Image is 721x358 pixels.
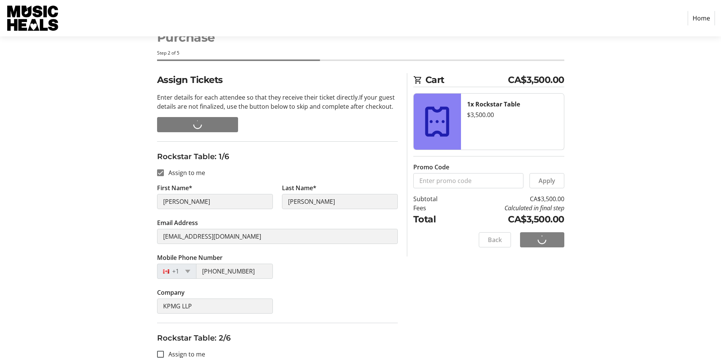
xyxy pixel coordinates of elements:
[413,203,457,213] td: Fees
[688,11,715,25] a: Home
[157,73,398,87] h2: Assign Tickets
[157,332,398,344] h3: Rockstar Table: 2/6
[413,213,457,226] td: Total
[413,194,457,203] td: Subtotal
[457,213,564,226] td: CA$3,500.00
[157,151,398,162] h3: Rockstar Table: 1/6
[157,218,198,227] label: Email Address
[539,176,555,185] span: Apply
[157,253,223,262] label: Mobile Phone Number
[413,173,523,188] input: Enter promo code
[282,183,316,192] label: Last Name*
[457,203,564,213] td: Calculated in final step
[164,168,205,177] label: Assign to me
[508,73,564,87] span: CA$3,500.00
[413,163,449,172] label: Promo Code
[157,288,185,297] label: Company
[157,28,564,47] h1: Purchase
[6,3,60,33] img: Music Heals Charitable Foundation's Logo
[157,93,398,111] p: Enter details for each attendee so that they receive their ticket directly. If your guest details...
[467,100,520,108] strong: 1x Rockstar Table
[457,194,564,203] td: CA$3,500.00
[157,50,564,56] div: Step 2 of 5
[157,183,192,192] label: First Name*
[425,73,508,87] span: Cart
[196,264,273,279] input: (506) 234-5678
[467,110,558,119] div: $3,500.00
[529,173,564,188] button: Apply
